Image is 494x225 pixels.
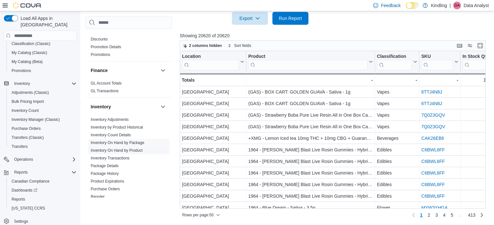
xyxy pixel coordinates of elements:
[12,179,50,184] span: Canadian Compliance
[91,186,120,192] span: Purchase Orders
[421,54,453,60] div: SKU
[12,144,28,149] span: Transfers
[232,12,268,25] button: Export
[182,54,239,70] div: Location
[182,169,244,177] div: [GEOGRAPHIC_DATA]
[12,156,77,163] span: Operations
[12,206,45,211] span: [US_STATE] CCRS
[443,212,445,218] span: 4
[421,147,445,152] a: C6BWL6FF
[9,40,77,48] span: Classification (Classic)
[91,104,111,110] h3: Inventory
[182,146,244,154] div: [GEOGRAPHIC_DATA]
[6,177,79,186] button: Canadian Compliance
[9,67,77,75] span: Promotions
[462,54,492,60] div: In Stock Qty
[6,39,79,48] button: Classification (Classic)
[248,157,373,165] div: 1964 - [PERSON_NAME] Blast Live Rosin Gummies - Hybrid - 2 Pack
[6,204,79,213] button: [US_STATE] CCRS
[468,212,475,218] span: 413
[6,142,79,151] button: Transfers
[248,76,373,84] div: -
[428,212,430,218] span: 2
[91,171,119,176] span: Package History
[406,2,419,9] input: Dark Mode
[159,103,167,111] button: Inventory
[9,143,77,150] span: Transfers
[421,205,448,210] a: MYW3YHGA
[91,133,131,137] a: Inventory Count Details
[248,111,373,119] div: (GAS) - Strawberry Boba Pure Live Resin All in One Box Cart - 1g
[6,195,79,204] button: Reports
[12,68,31,73] span: Promotions
[12,50,47,55] span: My Catalog (Classic)
[465,210,478,220] a: Page 413 of 413
[450,2,451,9] p: |
[248,123,373,130] div: (GAS) - Strawberry Boba Pure Live Resin All in One Box Cart - 1g
[12,90,49,95] span: Adjustments (Classic)
[417,210,425,220] button: Page 1 of 413
[182,204,244,212] div: [GEOGRAPHIC_DATA]
[182,76,244,84] div: Totals
[421,136,444,141] a: CAK26EB6
[14,219,28,224] span: Settings
[91,67,158,74] button: Finance
[377,54,412,60] div: Classification
[9,134,46,141] a: Transfers (Classic)
[182,157,244,165] div: [GEOGRAPHIC_DATA]
[421,101,442,106] a: 6TTJ4N8J
[6,124,79,133] button: Purchase Orders
[9,40,53,48] a: Classification (Classic)
[91,67,108,74] h3: Finance
[91,163,119,168] span: Package Details
[421,182,445,187] a: C6BWL6FF
[248,134,373,142] div: +XMG - Lemon Iced tea 10mg THC + 10mg CBG + Guarana - Hybrid - 355ml
[377,192,417,200] div: Edibles
[6,48,79,57] button: My Catalog (Classic)
[9,67,34,75] a: Promotions
[9,107,41,114] a: Inventory Count
[9,116,77,123] span: Inventory Manager (Classic)
[456,212,465,220] li: Skipping pages 6 to 412
[91,132,131,138] span: Inventory Count Details
[6,133,79,142] button: Transfers (Classic)
[9,116,62,123] a: Inventory Manager (Classic)
[425,210,433,220] a: Page 2 of 413
[1,79,79,88] button: Inventory
[9,58,77,66] span: My Catalog (Beta)
[478,211,486,219] a: Next page
[440,210,448,220] a: Page 4 of 413
[180,42,224,50] button: 2 columns hidden
[421,54,453,70] div: SKU URL
[453,2,461,9] div: Data Analyst
[248,192,373,200] div: 1964 - [PERSON_NAME] Blast Live Rosin Gummies - Hybrid - 2 Pack
[91,104,158,110] button: Inventory
[91,187,120,191] a: Purchase Orders
[91,88,119,94] span: GL Transactions
[381,2,400,9] span: Feedback
[476,42,484,50] button: Enter fullscreen
[456,42,463,50] button: Keyboard shortcuts
[182,212,214,218] span: Rows per page : 50
[377,123,417,130] div: Vapes
[377,100,417,107] div: Vapes
[91,117,129,122] span: Inventory Adjustments
[9,89,51,96] a: Adjustments (Classic)
[91,148,142,153] a: Inventory On Hand by Product
[420,212,423,218] span: 1
[6,97,79,106] button: Bulk Pricing Import
[9,177,77,185] span: Canadian Compliance
[248,54,368,70] div: Product
[182,54,244,70] button: Location
[9,49,77,57] span: My Catalog (Classic)
[6,106,79,115] button: Inventory Count
[410,211,417,219] button: Previous page
[91,81,122,86] span: GL Account Totals
[91,156,130,161] span: Inventory Transactions
[377,111,417,119] div: Vapes
[451,212,453,218] span: 5
[14,81,30,86] span: Inventory
[91,125,143,130] a: Inventory by Product Historical
[9,143,30,150] a: Transfers
[421,159,445,164] a: C6BWL6FF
